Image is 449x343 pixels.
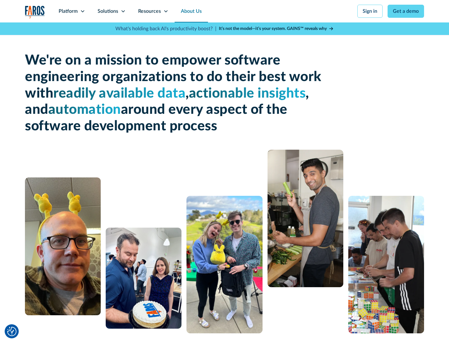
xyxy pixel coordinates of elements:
[53,87,186,100] span: readily available data
[219,26,334,32] a: It’s not the model—it’s your system. GAINS™ reveals why
[25,52,324,135] h1: We're on a mission to empower software engineering organizations to do their best work with , , a...
[348,196,424,333] img: 5 people constructing a puzzle from Rubik's cubes
[25,6,45,18] a: home
[98,7,118,15] div: Solutions
[7,327,17,336] button: Cookie Settings
[25,177,101,315] img: A man with glasses and a bald head wearing a yellow bunny headband.
[219,27,327,31] strong: It’s not the model—it’s your system. GAINS™ reveals why
[268,150,343,287] img: man cooking with celery
[59,7,78,15] div: Platform
[189,87,306,100] span: actionable insights
[388,5,424,18] a: Get a demo
[7,327,17,336] img: Revisit consent button
[357,5,383,18] a: Sign in
[48,103,121,117] span: automation
[138,7,161,15] div: Resources
[186,196,262,333] img: A man and a woman standing next to each other.
[25,6,45,18] img: Logo of the analytics and reporting company Faros.
[115,25,216,32] p: What's holding back AI's productivity boost? |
